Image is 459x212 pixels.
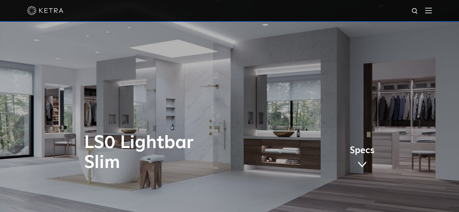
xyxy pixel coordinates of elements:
img: ketra-logo-2019-white [27,6,63,15]
h1: LS0 Lightbar Slim [84,133,255,173]
img: search icon [411,8,419,15]
img: Hamburger%20Nav.svg [425,8,432,13]
a: Specs [350,146,375,170]
span: Specs [350,146,375,155]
